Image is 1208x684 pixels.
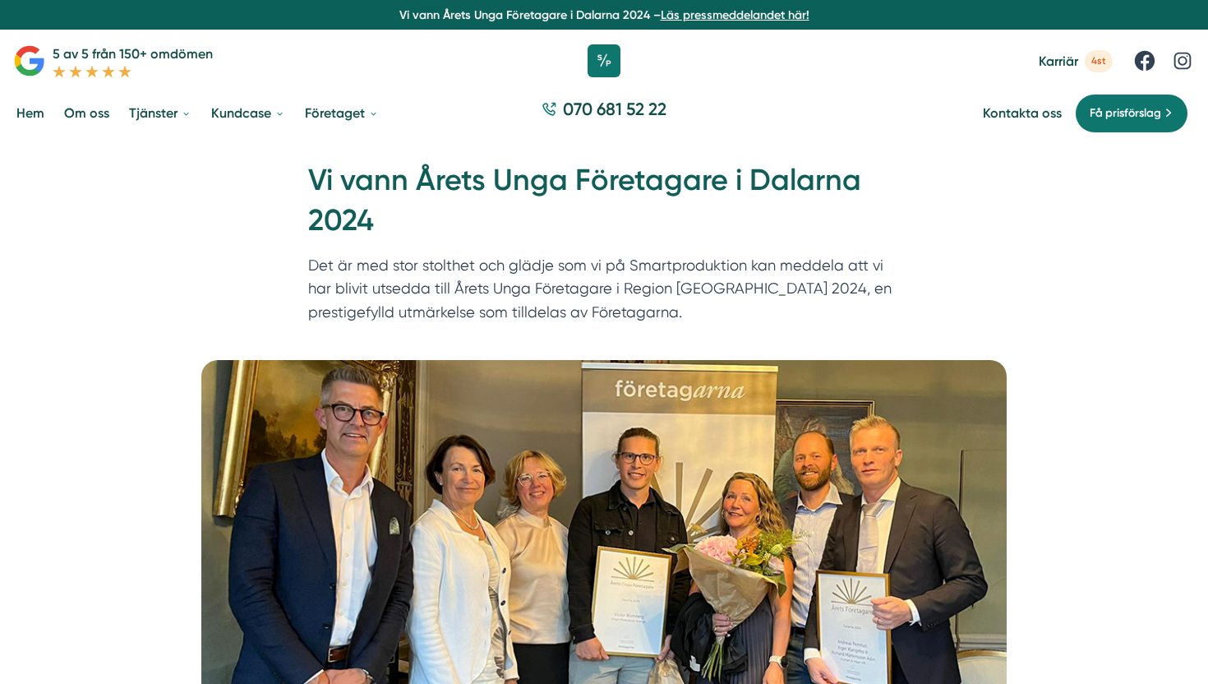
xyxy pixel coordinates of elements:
a: 070 681 52 22 [535,97,673,129]
a: Tjänster [126,92,195,134]
a: Kontakta oss [983,105,1062,121]
a: Karriär 4st [1039,50,1113,72]
p: Vi vann Årets Unga Företagare i Dalarna 2024 – [7,7,1201,23]
a: Hem [13,92,48,134]
p: 5 av 5 från 150+ omdömen [53,44,213,64]
a: Om oss [61,92,113,134]
span: Få prisförslag [1090,104,1161,122]
a: Få prisförslag [1075,94,1188,133]
a: Läs pressmeddelandet här! [661,7,809,22]
span: 070 681 52 22 [563,97,666,121]
a: Kundcase [208,92,288,134]
a: Företaget [302,92,382,134]
h1: Vi vann Årets Unga Företagare i Dalarna 2024 [308,160,900,253]
p: Det är med stor stolthet och glädje som vi på Smartproduktion kan meddela att vi har blivit utsed... [308,254,900,332]
span: 4st [1085,50,1113,72]
span: Karriär [1039,53,1078,69]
